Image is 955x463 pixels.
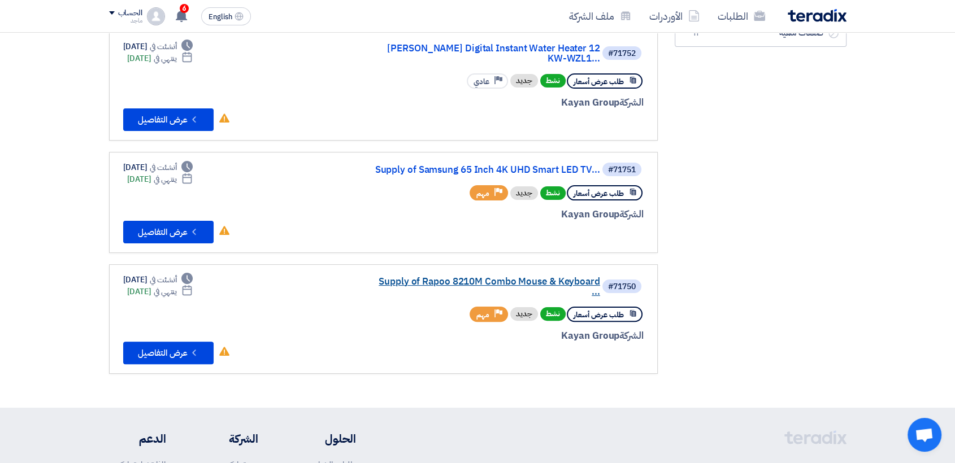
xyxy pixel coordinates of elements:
[123,342,214,364] button: عرض التفاصيل
[619,95,644,110] span: الشركة
[123,221,214,243] button: عرض التفاصيل
[608,283,636,291] div: #71750
[150,274,177,286] span: أنشئت في
[574,188,624,199] span: طلب عرض أسعار
[788,9,847,22] img: Teradix logo
[127,173,193,185] div: [DATE]
[372,207,644,222] div: Kayan Group
[374,43,600,64] a: [PERSON_NAME] Digital Instant Water Heater 12 KW-WZL1...
[123,161,193,173] div: [DATE]
[709,3,774,29] a: الطلبات
[150,161,177,173] span: أنشئت في
[574,309,624,320] span: طلب عرض أسعار
[560,3,640,29] a: ملف الشركة
[123,108,214,131] button: عرض التفاصيل
[510,307,538,321] div: جديد
[510,74,538,88] div: جديد
[123,41,193,53] div: [DATE]
[123,274,193,286] div: [DATE]
[476,309,489,320] span: مهم
[540,307,566,321] span: نشط
[474,76,489,87] span: عادي
[675,19,847,47] a: صفقات ملغية11
[619,329,644,343] span: الشركة
[510,186,538,200] div: جديد
[476,188,489,199] span: مهم
[689,28,702,39] span: 11
[540,186,566,200] span: نشط
[109,18,142,24] div: ماجد
[209,13,232,21] span: English
[150,41,177,53] span: أنشئت في
[574,76,624,87] span: طلب عرض أسعار
[201,7,251,25] button: English
[640,3,709,29] a: الأوردرات
[372,329,644,343] div: Kayan Group
[118,8,142,18] div: الحساب
[608,50,636,58] div: #71752
[154,173,177,185] span: ينتهي في
[109,430,166,447] li: الدعم
[372,95,644,110] div: Kayan Group
[908,418,941,452] div: Open chat
[608,166,636,174] div: #71751
[127,286,193,298] div: [DATE]
[292,430,356,447] li: الحلول
[199,430,258,447] li: الشركة
[540,74,566,88] span: نشط
[147,7,165,25] img: profile_test.png
[619,207,644,221] span: الشركة
[154,286,177,298] span: ينتهي في
[180,4,189,13] span: 6
[374,277,600,297] a: Supply of Rapoo 8210M Combo Mouse & Keyboard ...
[127,53,193,64] div: [DATE]
[154,53,177,64] span: ينتهي في
[374,165,600,175] a: Supply of Samsung 65 Inch 4K UHD Smart LED TV...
